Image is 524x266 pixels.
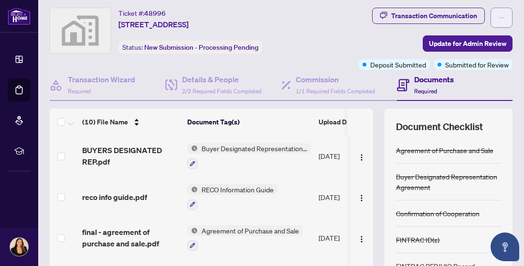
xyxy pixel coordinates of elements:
td: [DATE] [315,218,380,259]
td: [DATE] [315,177,380,218]
h4: Documents [414,74,454,85]
span: Required [68,88,91,95]
button: Status IconRECO Information Guide [187,184,278,210]
button: Logo [354,230,369,245]
button: Update for Admin Review [423,35,513,52]
span: [STREET_ADDRESS] [118,19,189,30]
img: Status Icon [187,184,198,195]
span: ellipsis [498,14,505,21]
span: 48996 [144,9,166,18]
img: Logo [358,235,365,243]
span: (10) File Name [82,117,128,127]
img: Logo [358,154,365,161]
span: New Submission - Processing Pending [144,43,258,52]
button: Logo [354,189,369,205]
span: BUYERS DESIGNATED REP.pdf [82,144,180,167]
span: 2/2 Required Fields Completed [182,88,261,95]
span: Buyer Designated Representation Agreement [198,143,311,154]
div: Status: [118,41,262,54]
button: Status IconBuyer Designated Representation Agreement [187,143,311,169]
span: Document Checklist [396,120,483,133]
span: Submitted for Review [445,59,509,70]
span: reco info guide.pdf [82,191,147,203]
button: Status IconAgreement of Purchase and Sale [187,225,303,251]
img: Status Icon [187,143,198,154]
span: Update for Admin Review [429,36,506,51]
img: Status Icon [187,225,198,236]
img: Profile Icon [10,238,28,256]
span: 1/1 Required Fields Completed [296,88,375,95]
div: Ticket #: [118,8,166,19]
div: Buyer Designated Representation Agreement [396,171,501,192]
span: Deposit Submitted [370,59,426,70]
span: final - agreement of purchase and sale.pdf [82,226,180,249]
h4: Transaction Wizard [68,74,135,85]
button: Transaction Communication [372,8,485,24]
div: Confirmation of Cooperation [396,208,480,219]
td: [DATE] [315,135,380,177]
button: Open asap [491,233,519,261]
span: Upload Date [319,117,357,127]
span: Required [414,88,437,95]
img: Logo [358,194,365,202]
div: FINTRAC ID(s) [396,234,439,245]
span: Agreement of Purchase and Sale [198,225,303,236]
th: Upload Date [315,109,380,135]
span: RECO Information Guide [198,184,278,195]
h4: Commission [296,74,375,85]
th: Document Tag(s) [183,109,315,135]
div: Agreement of Purchase and Sale [396,145,493,155]
img: svg%3e [50,8,110,53]
h4: Details & People [182,74,261,85]
div: Transaction Communication [391,8,477,23]
th: (10) File Name [78,109,183,135]
img: logo [8,7,31,25]
button: Logo [354,148,369,164]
